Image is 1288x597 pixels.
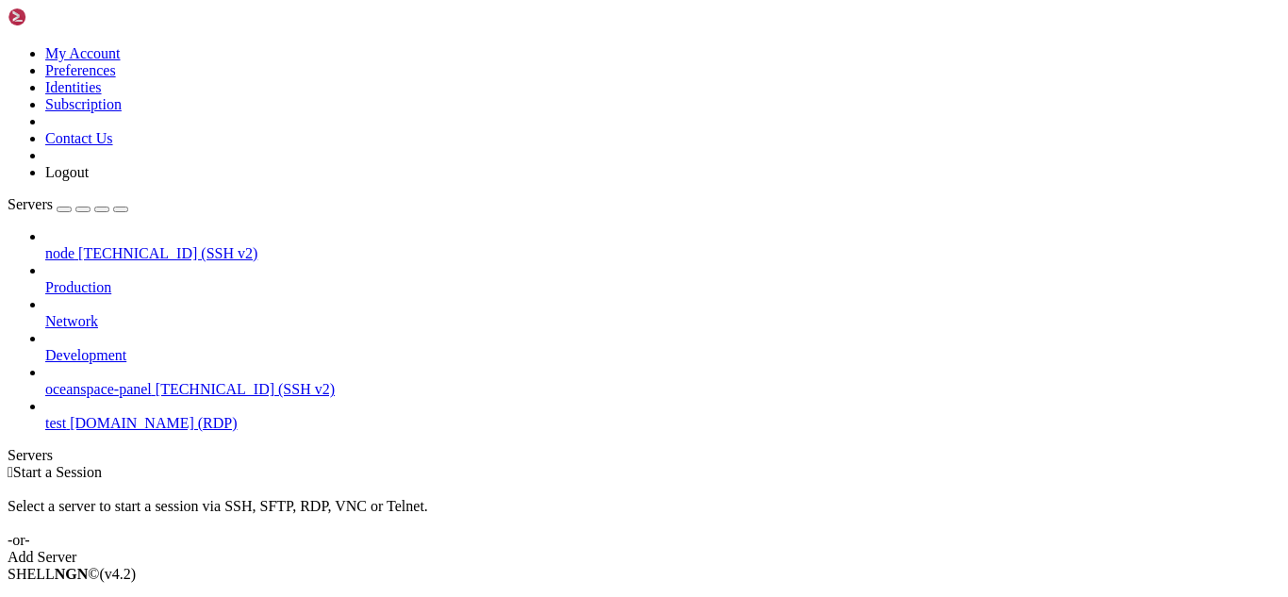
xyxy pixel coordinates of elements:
[45,45,121,61] a: My Account
[45,228,1280,262] li: node [TECHNICAL_ID] (SSH v2)
[100,566,137,582] span: 4.2.0
[45,381,1280,398] a: oceanspace-panel [TECHNICAL_ID] (SSH v2)
[45,415,1280,432] a: test [DOMAIN_NAME] (RDP)
[8,566,136,582] span: SHELL ©
[45,330,1280,364] li: Development
[45,296,1280,330] li: Network
[45,415,66,431] span: test
[45,262,1280,296] li: Production
[13,464,102,480] span: Start a Session
[45,245,1280,262] a: node [TECHNICAL_ID] (SSH v2)
[8,447,1280,464] div: Servers
[8,464,13,480] span: 
[45,62,116,78] a: Preferences
[8,8,116,26] img: Shellngn
[45,364,1280,398] li: oceanspace-panel [TECHNICAL_ID] (SSH v2)
[8,196,53,212] span: Servers
[156,381,335,397] span: [TECHNICAL_ID] (SSH v2)
[45,398,1280,432] li: test [DOMAIN_NAME] (RDP)
[45,130,113,146] a: Contact Us
[78,245,257,261] span: [TECHNICAL_ID] (SSH v2)
[45,279,111,295] span: Production
[8,481,1280,549] div: Select a server to start a session via SSH, SFTP, RDP, VNC or Telnet. -or-
[45,313,1280,330] a: Network
[45,245,74,261] span: node
[45,347,126,363] span: Development
[45,347,1280,364] a: Development
[8,196,128,212] a: Servers
[45,313,98,329] span: Network
[45,381,152,397] span: oceanspace-panel
[8,549,1280,566] div: Add Server
[45,279,1280,296] a: Production
[45,79,102,95] a: Identities
[55,566,89,582] b: NGN
[45,96,122,112] a: Subscription
[70,415,237,431] span: [DOMAIN_NAME] (RDP)
[45,164,89,180] a: Logout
